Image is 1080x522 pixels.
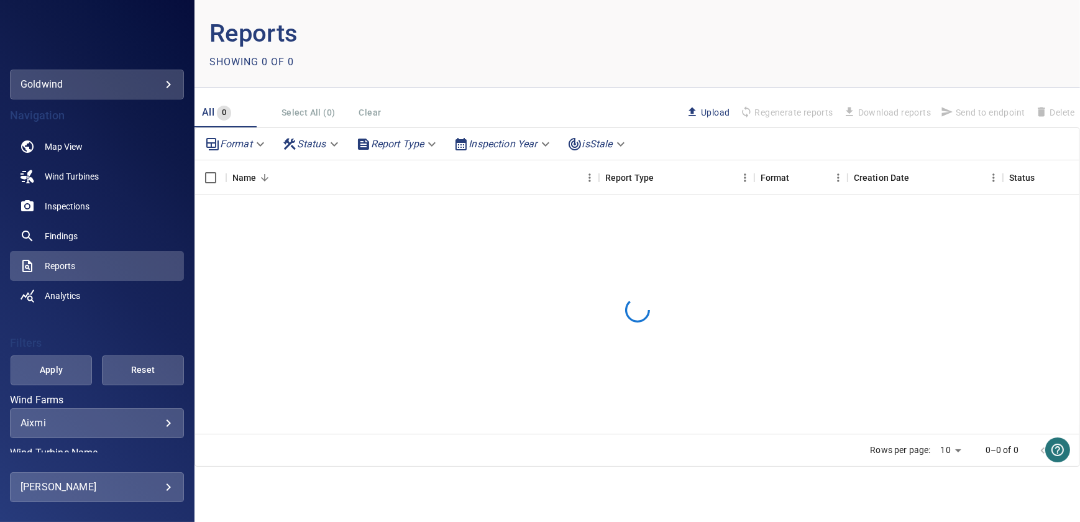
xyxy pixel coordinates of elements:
[854,160,910,195] div: Creation Date
[220,138,252,150] em: Format
[580,168,599,187] button: Menu
[10,281,184,311] a: analytics noActive
[1009,160,1035,195] div: Status
[217,106,231,120] span: 0
[10,109,184,122] h4: Navigation
[582,138,613,150] em: isStale
[790,169,807,186] button: Sort
[761,160,790,195] div: Format
[10,221,184,251] a: findings noActive
[209,15,638,52] p: Reports
[1035,169,1053,186] button: Sort
[256,169,273,186] button: Sort
[10,191,184,221] a: inspections noActive
[654,169,671,186] button: Sort
[209,55,294,70] p: Showing 0 of 0
[21,477,173,497] div: [PERSON_NAME]
[26,362,77,378] span: Apply
[277,133,346,155] div: Status
[10,162,184,191] a: windturbines noActive
[117,362,168,378] span: Reset
[297,138,326,150] em: Status
[10,408,184,438] div: Wind Farms
[449,133,557,155] div: Inspection Year
[45,140,83,153] span: Map View
[681,102,734,123] button: Upload
[10,337,184,349] h4: Filters
[202,106,214,118] span: All
[371,138,424,150] em: Report Type
[21,75,173,94] div: goldwind
[10,395,184,405] label: Wind Farms
[45,170,99,183] span: Wind Turbines
[45,260,75,272] span: Reports
[984,168,1003,187] button: Menu
[45,290,80,302] span: Analytics
[232,160,257,195] div: Name
[10,251,184,281] a: reports active
[754,160,848,195] div: Format
[469,138,537,150] em: Inspection Year
[200,133,272,155] div: Format
[45,200,89,213] span: Inspections
[736,168,754,187] button: Menu
[986,444,1018,456] p: 0–0 of 0
[910,169,927,186] button: Sort
[10,132,184,162] a: map noActive
[351,133,444,155] div: Report Type
[599,160,754,195] div: Report Type
[1031,441,1078,460] nav: pagination navigation
[10,448,184,458] label: Wind Turbine Name
[65,31,129,43] img: goldwind-logo
[848,160,1003,195] div: Creation Date
[829,168,848,187] button: Menu
[936,441,966,459] div: 10
[686,106,730,119] span: Upload
[226,160,599,195] div: Name
[870,444,930,456] p: Rows per page:
[102,355,184,385] button: Reset
[11,355,93,385] button: Apply
[605,160,654,195] div: Report Type
[10,70,184,99] div: goldwind
[45,230,78,242] span: Findings
[562,133,633,155] div: isStale
[21,417,173,429] div: Aixmi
